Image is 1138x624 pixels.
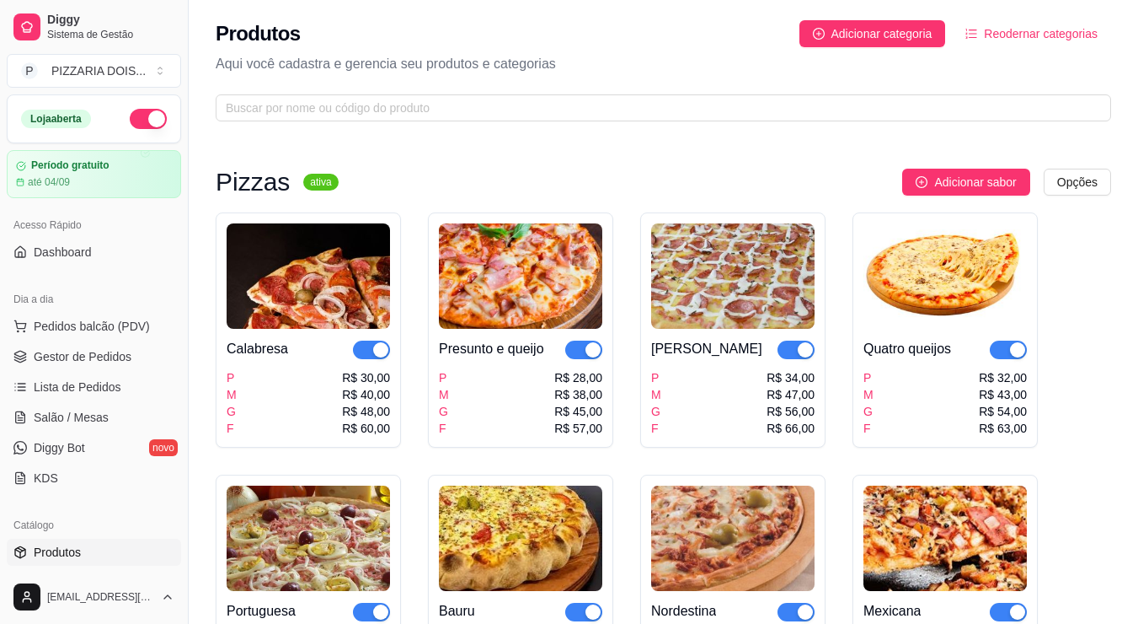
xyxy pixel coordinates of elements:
div: Loja aberta [21,110,91,128]
a: Gestor de Pedidos [7,343,181,370]
a: Salão / Mesas [7,404,181,431]
span: Opções [1057,173,1098,191]
div: F [863,420,874,437]
span: ordered-list [965,28,977,40]
span: Pedidos balcão (PDV) [34,318,150,335]
div: R$ 28,00 [554,369,602,386]
button: Select a team [7,54,181,88]
span: Salão / Mesas [34,409,109,426]
div: P [651,369,661,386]
span: Sistema de Gestão [47,28,174,41]
button: Adicionar categoria [799,20,946,47]
div: F [651,420,661,437]
div: R$ 57,00 [554,420,602,437]
div: R$ 48,00 [342,403,390,420]
div: R$ 40,00 [342,386,390,403]
button: Pedidos balcão (PDV) [7,313,181,340]
div: P [863,369,874,386]
span: Adicionar categoria [831,24,932,43]
div: Catálogo [7,512,181,539]
div: R$ 34,00 [767,369,815,386]
div: R$ 60,00 [342,420,390,437]
div: Acesso Rápido [7,212,181,239]
p: Aqui você cadastra e gerencia seu produtos e categorias [216,54,1111,74]
img: product-image [651,486,815,591]
div: R$ 30,00 [342,369,390,386]
div: R$ 66,00 [767,420,815,437]
div: M [227,386,237,403]
div: G [863,403,874,420]
div: R$ 56,00 [767,403,815,420]
button: Adicionar sabor [902,169,1029,196]
span: KDS [34,470,58,487]
div: G [227,403,237,420]
div: PIZZARIA DOIS ... [51,62,146,79]
button: Opções [1044,169,1111,196]
img: product-image [227,223,390,329]
span: Adicionar sabor [934,173,1016,191]
div: Calabresa [227,339,288,359]
div: P [439,369,449,386]
img: product-image [863,486,1027,591]
div: P [227,369,237,386]
div: M [863,386,874,403]
article: até 04/09 [28,175,70,189]
div: R$ 63,00 [979,420,1027,437]
img: product-image [651,223,815,329]
article: Período gratuito [31,159,110,172]
a: Complementos [7,569,181,596]
span: Diggy Bot [34,439,85,456]
div: Quatro queijos [863,339,951,359]
div: [PERSON_NAME] [651,339,762,359]
span: Diggy [47,13,174,28]
sup: ativa [303,174,338,191]
div: R$ 54,00 [979,403,1027,420]
a: DiggySistema de Gestão [7,7,181,47]
span: [EMAIL_ADDRESS][DOMAIN_NAME] [47,590,154,604]
button: [EMAIL_ADDRESS][DOMAIN_NAME] [7,577,181,617]
button: Alterar Status [130,109,167,129]
div: Bauru [439,601,475,621]
img: product-image [227,486,390,591]
span: Gestor de Pedidos [34,348,131,365]
a: Lista de Pedidos [7,374,181,401]
div: G [651,403,661,420]
div: M [651,386,661,403]
div: R$ 38,00 [554,386,602,403]
div: Mexicana [863,601,921,621]
div: M [439,386,449,403]
div: R$ 45,00 [554,403,602,420]
div: F [227,420,237,437]
span: Reodernar categorias [984,24,1098,43]
div: R$ 47,00 [767,386,815,403]
h2: Produtos [216,20,301,47]
button: Reodernar categorias [952,20,1111,47]
div: R$ 43,00 [979,386,1027,403]
img: product-image [439,486,602,591]
img: product-image [863,223,1027,329]
div: Nordestina [651,601,716,621]
a: Diggy Botnovo [7,434,181,461]
span: plus-circle [813,28,825,40]
a: KDS [7,465,181,492]
div: G [439,403,449,420]
span: Dashboard [34,244,92,261]
div: Portuguesa [227,601,296,621]
span: Lista de Pedidos [34,379,121,395]
div: Dia a dia [7,286,181,313]
span: plus-circle [916,176,927,188]
div: F [439,420,449,437]
input: Buscar por nome ou código do produto [226,99,1087,117]
span: Produtos [34,544,81,561]
span: P [21,62,38,79]
a: Dashboard [7,239,181,266]
a: Produtos [7,539,181,566]
h3: Pizzas [216,172,290,192]
a: Período gratuitoaté 04/09 [7,150,181,198]
div: Presunto e queijo [439,339,544,359]
img: product-image [439,223,602,329]
div: R$ 32,00 [979,369,1027,386]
